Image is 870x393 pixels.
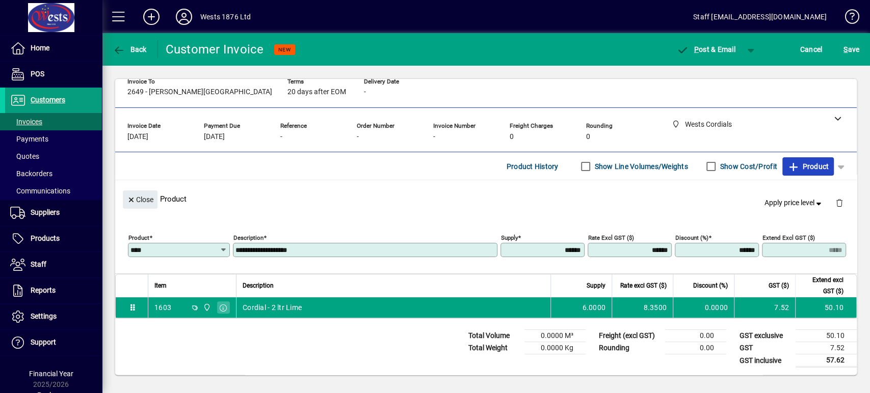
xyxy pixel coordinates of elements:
[278,46,291,53] span: NEW
[675,234,708,241] mat-label: Discount (%)
[10,135,48,143] span: Payments
[5,226,102,251] a: Products
[5,36,102,61] a: Home
[507,158,559,175] span: Product History
[693,9,827,25] div: Staff [EMAIL_ADDRESS][DOMAIN_NAME]
[620,280,667,291] span: Rate excl GST ($)
[5,165,102,182] a: Backorders
[120,194,160,204] app-page-header-button: Close
[769,280,789,291] span: GST ($)
[113,45,147,53] span: Back
[587,280,605,291] span: Supply
[524,330,586,342] td: 0.0000 M³
[10,187,70,195] span: Communications
[5,252,102,277] a: Staff
[166,41,264,58] div: Customer Invoice
[796,354,857,367] td: 57.62
[5,148,102,165] a: Quotes
[796,330,857,342] td: 50.10
[154,280,167,291] span: Item
[673,297,734,318] td: 0.0000
[588,234,634,241] mat-label: Rate excl GST ($)
[760,194,828,212] button: Apply price level
[127,133,148,141] span: [DATE]
[102,40,158,59] app-page-header-button: Back
[10,118,42,126] span: Invoices
[154,302,171,313] div: 1603
[618,302,667,313] div: 8.3500
[364,88,366,96] span: -
[128,234,149,241] mat-label: Product
[200,9,251,25] div: Wests 1876 Ltd
[693,280,728,291] span: Discount (%)
[5,62,102,87] a: POS
[31,70,44,78] span: POS
[5,130,102,148] a: Payments
[764,198,824,208] span: Apply price level
[734,330,796,342] td: GST exclusive
[594,342,665,354] td: Rounding
[433,133,435,141] span: -
[841,40,862,59] button: Save
[734,297,795,318] td: 7.52
[243,280,274,291] span: Description
[583,302,606,313] span: 6.0000
[127,191,153,208] span: Close
[501,234,518,241] mat-label: Supply
[31,234,60,242] span: Products
[795,297,856,318] td: 50.10
[782,157,834,176] button: Product
[168,8,200,26] button: Profile
[5,330,102,355] a: Support
[694,45,699,53] span: P
[593,161,688,172] label: Show Line Volumes/Weights
[357,133,359,141] span: -
[718,161,777,172] label: Show Cost/Profit
[5,113,102,130] a: Invoices
[734,342,796,354] td: GST
[243,302,302,313] span: Cordial - 2 ltr Lime
[837,2,857,35] a: Knowledge Base
[31,286,56,294] span: Reports
[10,170,52,178] span: Backorders
[127,88,272,96] span: 2649 - [PERSON_NAME][GEOGRAPHIC_DATA]
[843,41,859,58] span: ave
[10,152,39,160] span: Quotes
[843,45,848,53] span: S
[31,338,56,346] span: Support
[29,370,73,378] span: Financial Year
[115,180,857,217] div: Product
[676,45,735,53] span: ost & Email
[280,133,282,141] span: -
[5,182,102,200] a: Communications
[734,354,796,367] td: GST inclusive
[463,330,524,342] td: Total Volume
[671,40,741,59] button: Post & Email
[594,330,665,342] td: Freight (excl GST)
[31,260,46,268] span: Staff
[463,342,524,354] td: Total Weight
[110,40,149,59] button: Back
[827,190,852,215] button: Delete
[31,96,65,104] span: Customers
[665,330,726,342] td: 0.00
[787,158,829,175] span: Product
[762,234,815,241] mat-label: Extend excl GST ($)
[204,133,225,141] span: [DATE]
[665,342,726,354] td: 0.00
[31,44,49,52] span: Home
[31,208,60,216] span: Suppliers
[503,157,563,176] button: Product History
[827,198,852,207] app-page-header-button: Delete
[200,302,212,313] span: Wests Cordials
[586,133,590,141] span: 0
[510,133,514,141] span: 0
[5,278,102,303] a: Reports
[5,200,102,226] a: Suppliers
[135,8,168,26] button: Add
[287,88,346,96] span: 20 days after EOM
[5,304,102,329] a: Settings
[802,274,843,297] span: Extend excl GST ($)
[796,342,857,354] td: 7.52
[233,234,263,241] mat-label: Description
